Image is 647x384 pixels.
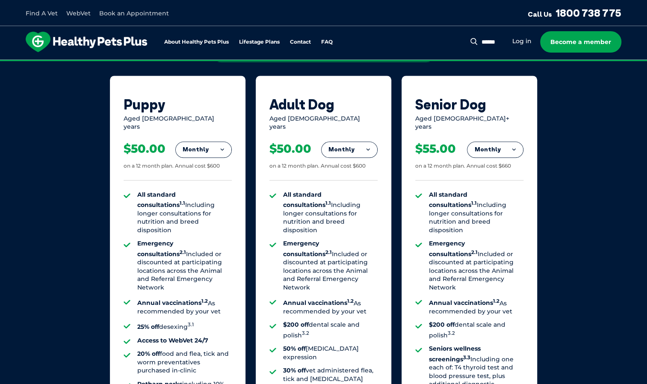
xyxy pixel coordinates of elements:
div: on a 12 month plan. Annual cost $660 [415,162,511,170]
strong: Emergency consultations [137,239,186,257]
sup: 3.2 [302,330,309,336]
a: Find A Vet [26,9,58,17]
strong: Seniors wellness screenings [429,345,481,363]
li: dental scale and polish [283,321,378,340]
div: Puppy [124,96,232,112]
a: FAQ [321,39,333,45]
strong: $200 off [283,321,309,328]
span: Call Us [528,10,552,18]
sup: 2.1 [471,249,478,255]
a: Book an Appointment [99,9,169,17]
strong: All standard consultations [137,191,185,209]
a: WebVet [66,9,91,17]
a: Lifestage Plans [239,39,280,45]
div: $55.00 [415,142,456,156]
strong: Access to WebVet 24/7 [137,337,208,344]
div: $50.00 [269,142,311,156]
strong: Annual vaccinations [137,299,208,307]
img: hpp-logo [26,32,147,52]
li: Including longer consultations for nutrition and breed disposition [283,191,378,235]
div: Adult Dog [269,96,378,112]
li: Including longer consultations for nutrition and breed disposition [429,191,523,235]
sup: 1.2 [201,298,208,304]
button: Monthly [467,142,523,157]
li: Included or discounted at participating locations across the Animal and Referral Emergency Network [137,239,232,292]
span: Proactive, preventative wellness program designed to keep your pet healthier and happier for longer [164,60,483,68]
strong: 50% off [283,345,306,352]
div: on a 12 month plan. Annual cost $600 [269,162,366,170]
sup: 1.2 [347,298,354,304]
div: on a 12 month plan. Annual cost $600 [124,162,220,170]
li: As recommended by your vet [137,297,232,316]
strong: 20% off [137,350,160,357]
li: dental scale and polish [429,321,523,340]
sup: 3.2 [448,330,455,336]
sup: 1.1 [471,200,477,206]
button: Monthly [322,142,377,157]
li: Included or discounted at participating locations across the Animal and Referral Emergency Network [429,239,523,292]
sup: 1.1 [180,200,185,206]
button: Search [469,37,479,46]
sup: 1.2 [493,298,499,304]
li: As recommended by your vet [429,297,523,316]
li: Including longer consultations for nutrition and breed disposition [137,191,232,235]
strong: 30% off [283,366,306,374]
div: $50.00 [124,142,165,156]
div: Aged [DEMOGRAPHIC_DATA] years [124,115,232,131]
sup: 3.1 [188,322,194,328]
a: Log in [512,37,532,45]
strong: Emergency consultations [429,239,478,257]
div: Aged [DEMOGRAPHIC_DATA] years [269,115,378,131]
li: [MEDICAL_DATA] expression [283,345,378,361]
strong: Annual vaccinations [283,299,354,307]
a: About Healthy Pets Plus [164,39,229,45]
sup: 2.1 [325,249,332,255]
strong: All standard consultations [283,191,331,209]
li: desexing [137,321,232,331]
strong: 25% off [137,323,159,331]
sup: 1.1 [325,200,331,206]
a: Contact [290,39,311,45]
a: Call Us1800 738 775 [528,6,621,19]
li: Included or discounted at participating locations across the Animal and Referral Emergency Network [283,239,378,292]
a: Become a member [540,31,621,53]
div: Senior Dog [415,96,523,112]
strong: $200 off [429,321,455,328]
sup: 2.1 [180,249,186,255]
li: As recommended by your vet [283,297,378,316]
strong: Annual vaccinations [429,299,499,307]
strong: Emergency consultations [283,239,332,257]
button: Monthly [176,142,231,157]
li: food and flea, tick and worm preventatives purchased in-clinic [137,350,232,375]
strong: All standard consultations [429,191,477,209]
div: Aged [DEMOGRAPHIC_DATA]+ years [415,115,523,131]
sup: 3.3 [463,354,470,360]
